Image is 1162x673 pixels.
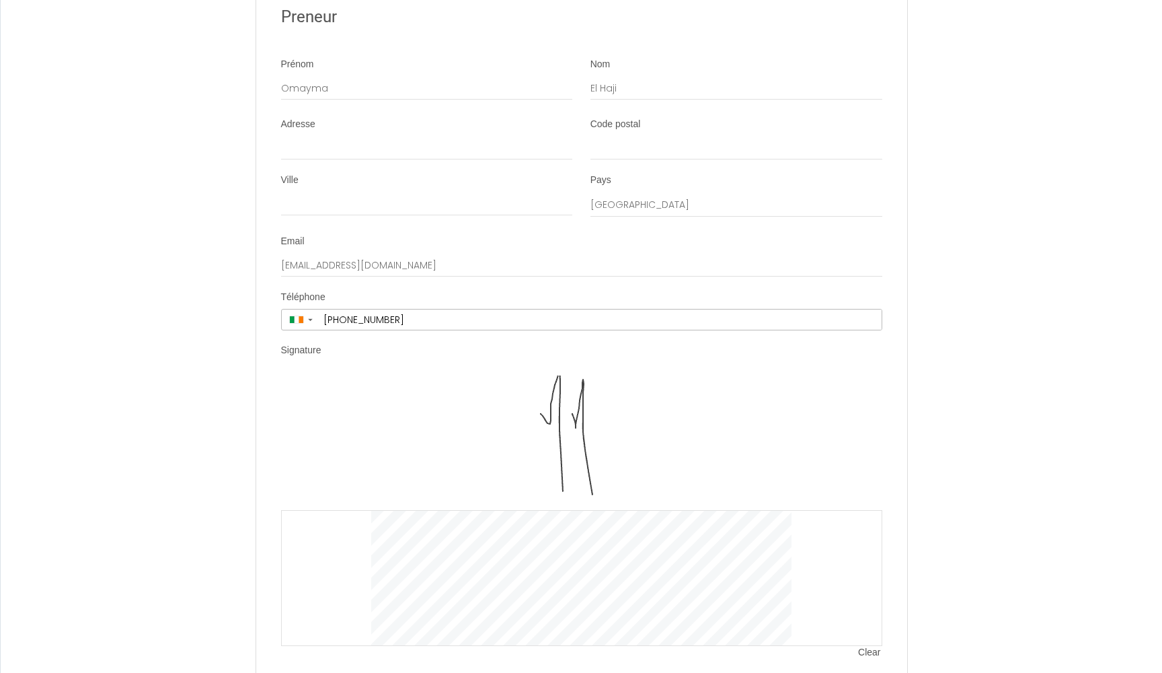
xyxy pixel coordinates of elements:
[590,118,641,131] label: Code postal
[516,376,646,510] img: signature
[281,4,882,30] h2: Preneur
[319,310,882,330] input: +353 85 012 3456
[281,235,305,248] label: Email
[281,174,299,187] label: Ville
[590,174,611,187] label: Pays
[858,646,882,660] span: Clear
[281,58,314,71] label: Prénom
[281,344,321,357] label: Signature
[281,291,325,304] label: Téléphone
[281,118,315,131] label: Adresse
[307,317,314,322] span: ▼
[590,58,611,71] label: Nom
